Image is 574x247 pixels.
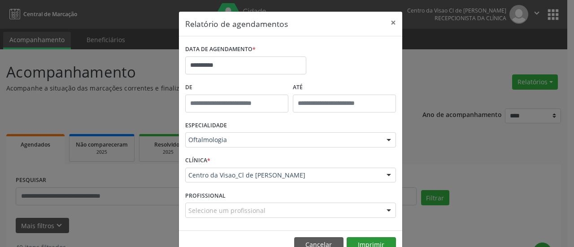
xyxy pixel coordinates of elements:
[185,119,227,133] label: ESPECIALIDADE
[188,206,265,215] span: Selecione um profissional
[185,154,210,168] label: CLÍNICA
[185,189,226,203] label: PROFISSIONAL
[185,18,288,30] h5: Relatório de agendamentos
[188,135,378,144] span: Oftalmologia
[185,81,288,95] label: De
[188,171,378,180] span: Centro da Visao_Cl de [PERSON_NAME]
[293,81,396,95] label: ATÉ
[384,12,402,34] button: Close
[185,43,256,56] label: DATA DE AGENDAMENTO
